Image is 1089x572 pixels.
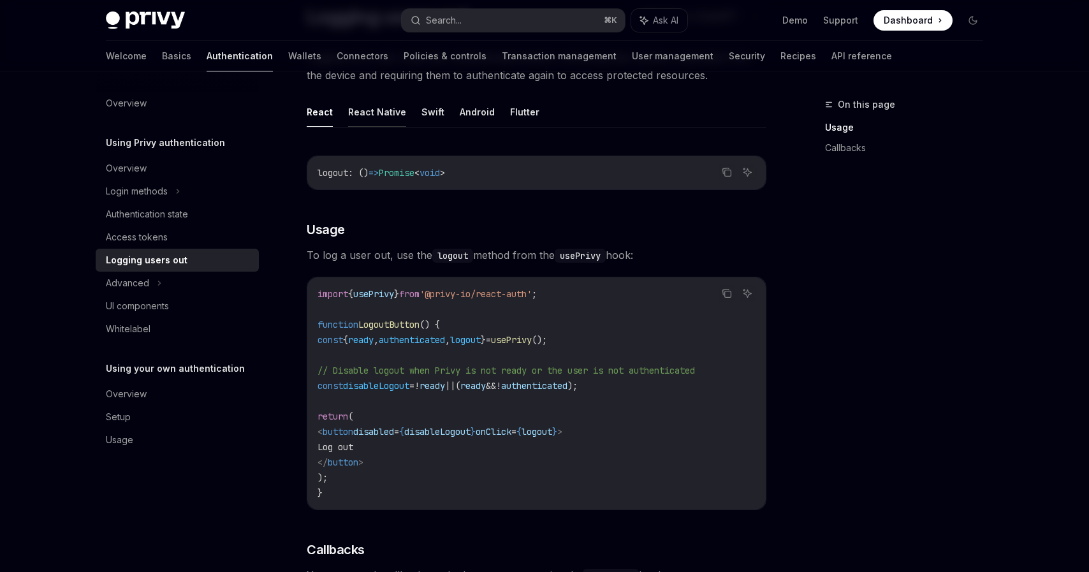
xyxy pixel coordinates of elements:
a: Demo [782,14,808,27]
span: } [471,426,476,437]
span: ready [460,380,486,392]
div: Overview [106,386,147,402]
span: // Disable logout when Privy is not ready or the user is not authenticated [318,365,695,376]
span: > [440,167,445,179]
button: Ask AI [631,9,687,32]
h5: Using Privy authentication [106,135,225,150]
span: Ask AI [653,14,678,27]
div: Access tokens [106,230,168,245]
button: Ask AI [739,285,756,302]
span: disableLogout [343,380,409,392]
span: usePrivy [353,288,394,300]
button: React [307,97,333,127]
span: } [481,334,486,346]
a: Overview [96,157,259,180]
span: , [374,334,379,346]
span: Callbacks [307,541,365,559]
button: Ask AI [739,164,756,180]
button: Android [460,97,495,127]
div: Whitelabel [106,321,150,337]
a: Setup [96,406,259,429]
span: button [328,457,358,468]
button: Copy the contents from the code block [719,285,735,302]
span: '@privy-io/react-auth' [420,288,532,300]
div: Setup [106,409,131,425]
div: Authentication state [106,207,188,222]
span: logout [522,426,552,437]
img: dark logo [106,11,185,29]
button: Toggle dark mode [963,10,983,31]
span: { [343,334,348,346]
span: To log a user out, use the method from the hook: [307,246,766,264]
span: logout [318,167,348,179]
div: Overview [106,161,147,176]
span: } [318,487,323,499]
span: onClick [476,426,511,437]
button: Copy the contents from the code block [719,164,735,180]
a: Callbacks [825,138,993,158]
span: { [348,288,353,300]
div: Logging users out [106,253,187,268]
span: button [323,426,353,437]
a: Logging users out [96,249,259,272]
a: Wallets [288,41,321,71]
span: ; [532,288,537,300]
a: Whitelabel [96,318,259,341]
span: from [399,288,420,300]
span: </ [318,457,328,468]
span: } [552,426,557,437]
span: { [516,426,522,437]
span: > [358,457,363,468]
span: ! [414,380,420,392]
span: return [318,411,348,422]
span: Promise [379,167,414,179]
a: Recipes [780,41,816,71]
button: React Native [348,97,406,127]
span: () { [420,319,440,330]
span: (); [532,334,547,346]
div: Search... [426,13,462,28]
span: ( [455,380,460,392]
span: disabled [353,426,394,437]
span: On this page [838,97,895,112]
div: Advanced [106,275,149,291]
span: ready [420,380,445,392]
span: authenticated [501,380,567,392]
h5: Using your own authentication [106,361,245,376]
span: ); [318,472,328,483]
div: Usage [106,432,133,448]
div: Login methods [106,184,168,199]
span: < [414,167,420,179]
span: = [394,426,399,437]
span: , [445,334,450,346]
span: disableLogout [404,426,471,437]
a: Overview [96,383,259,406]
a: Authentication [207,41,273,71]
a: Connectors [337,41,388,71]
span: const [318,380,343,392]
code: usePrivy [555,249,606,263]
span: || [445,380,455,392]
a: Policies & controls [404,41,486,71]
span: ! [496,380,501,392]
span: } [394,288,399,300]
span: ( [348,411,353,422]
a: Usage [96,429,259,451]
span: LogoutButton [358,319,420,330]
a: UI components [96,295,259,318]
span: Dashboard [884,14,933,27]
span: = [486,334,491,346]
a: Support [823,14,858,27]
span: ); [567,380,578,392]
a: Basics [162,41,191,71]
span: function [318,319,358,330]
a: API reference [831,41,892,71]
button: Swift [421,97,444,127]
a: Usage [825,117,993,138]
code: logout [432,249,473,263]
span: { [399,426,404,437]
a: Transaction management [502,41,617,71]
button: Search...⌘K [402,9,625,32]
a: User management [632,41,713,71]
a: Authentication state [96,203,259,226]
